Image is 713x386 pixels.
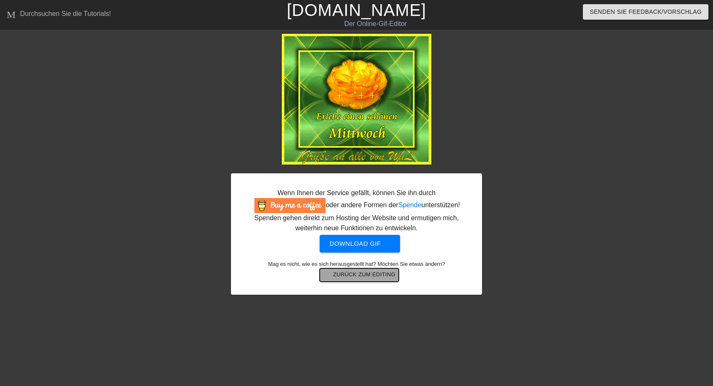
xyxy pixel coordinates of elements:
[254,198,326,213] img: Kaufen Sie mir einen Kaffee
[313,239,400,247] a: Download gif
[246,188,467,233] div: Wenn Ihnen der Service gefällt, können Sie ihn durch oder andere Formen der unterstützen ! Spende...
[20,10,111,17] div: Durchsuchen Sie die Tutorials!
[320,268,399,282] button: Zurück zum Editing
[244,260,469,282] div: Mag es nicht, wie es sich herausgestellt hat? Möchten Sie etwas ändern?
[320,235,400,252] button: Download gif
[287,1,426,19] a: [DOMAIN_NAME]
[281,33,432,165] img: 7HtqoXZg.gif
[385,239,395,249] span: get-app
[323,270,395,280] span: Zurück zum Editing
[330,238,390,249] span: Download gif
[7,8,17,18] span: Menü-Buch
[323,270,333,280] span: arrow-back
[583,4,708,20] button: Senden Sie Feedback/Vorschlag
[7,8,111,21] a: Durchsuchen Sie die Tutorials!
[590,7,702,17] span: Senden Sie Feedback/Vorschlag
[398,201,421,208] a: Spende
[242,19,509,29] div: Der Online-Gif-Editor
